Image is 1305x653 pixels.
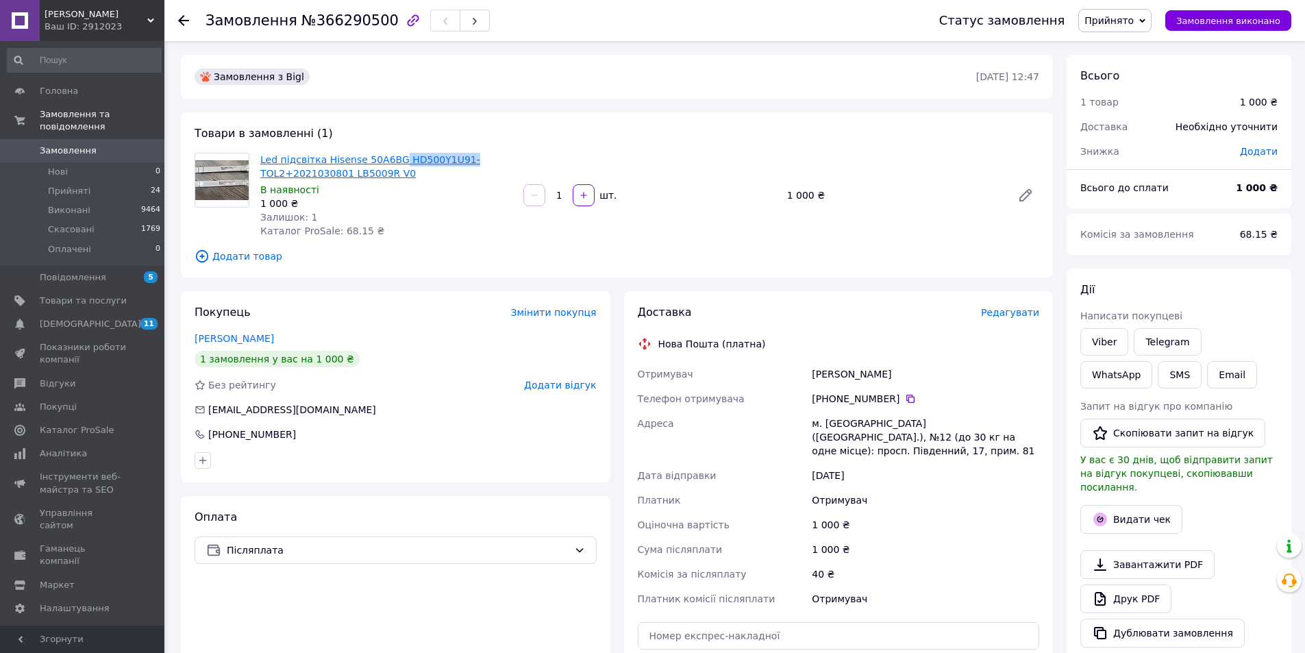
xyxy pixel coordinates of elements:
span: Налаштування [40,602,110,615]
span: Управління сайтом [40,507,127,532]
span: Написати покупцеві [1080,310,1182,321]
a: Led підсвітка Hisense 50A6BG HD500Y1U91-TOL2+2021030801 LB5009R V0 [260,154,480,179]
span: Змінити покупця [511,307,597,318]
span: Дії [1080,283,1095,296]
span: Комісія за замовлення [1080,229,1194,240]
button: Скопіювати запит на відгук [1080,419,1265,447]
span: Виконані [48,204,90,217]
button: Email [1207,361,1257,389]
span: Запит на відгук про компанію [1080,401,1232,412]
span: Оплачені [48,243,91,256]
span: 68.15 ₴ [1240,229,1278,240]
span: Платник комісії післяплати [638,593,775,604]
span: Всього [1080,69,1119,82]
span: Без рейтингу [208,380,276,391]
div: 1 000 ₴ [1240,95,1278,109]
span: Редагувати [981,307,1039,318]
button: Дублювати замовлення [1080,619,1245,648]
span: Післяплата [227,543,569,558]
span: Замовлення виконано [1176,16,1280,26]
span: Доставка [638,306,692,319]
button: Видати чек [1080,505,1182,534]
span: Замовлення [40,145,97,157]
span: Залишок: 1 [260,212,318,223]
div: 1 000 ₴ [809,537,1042,562]
div: [PERSON_NAME] [809,362,1042,386]
span: 0 [156,166,160,178]
span: Покупці [40,401,77,413]
span: Маркет [40,579,75,591]
div: Необхідно уточнити [1167,112,1286,142]
div: [PHONE_NUMBER] [812,392,1039,406]
span: 5 [144,271,158,283]
span: Адреса [638,418,674,429]
span: Знижка [1080,146,1119,157]
span: Аналітика [40,447,87,460]
button: Замовлення виконано [1165,10,1291,31]
div: 1 000 ₴ [782,186,1006,205]
span: 9464 [141,204,160,217]
span: Додати товар [195,249,1039,264]
span: 0 [156,243,160,256]
span: Сума післяплати [638,544,723,555]
div: 1 000 ₴ [260,197,512,210]
span: Скасовані [48,223,95,236]
div: Отримувач [809,488,1042,513]
div: 1 000 ₴ [809,513,1042,537]
span: Інструменти веб-майстра та SEO [40,471,127,495]
span: МАКСік Сервіс [45,8,147,21]
span: В наявності [260,184,319,195]
span: Замовлення [206,12,297,29]
span: Каталог ProSale [40,424,114,436]
div: 40 ₴ [809,562,1042,587]
span: Покупець [195,306,251,319]
div: шт. [596,188,618,202]
span: 11 [140,318,158,330]
div: Повернутися назад [178,14,189,27]
input: Пошук [7,48,162,73]
a: WhatsApp [1080,361,1152,389]
span: Замовлення та повідомлення [40,108,164,133]
span: 24 [151,185,160,197]
a: Viber [1080,328,1128,356]
span: Дата відправки [638,470,717,481]
b: 1 000 ₴ [1236,182,1278,193]
span: Відгуки [40,378,75,390]
span: Головна [40,85,78,97]
span: Доставка [1080,121,1128,132]
span: Всього до сплати [1080,182,1169,193]
span: Додати [1240,146,1278,157]
span: Показники роботи компанії [40,341,127,366]
span: [DEMOGRAPHIC_DATA] [40,318,141,330]
div: Замовлення з Bigl [195,69,310,85]
div: Ваш ID: 2912023 [45,21,164,33]
span: Прийняті [48,185,90,197]
span: 1769 [141,223,160,236]
a: [PERSON_NAME] [195,333,274,344]
img: Led підсвітка Hisense 50A6BG HD500Y1U91-TOL2+2021030801 LB5009R V0 [195,160,249,201]
span: Нові [48,166,68,178]
span: Оціночна вартість [638,519,730,530]
div: [PHONE_NUMBER] [207,428,297,441]
span: №366290500 [301,12,399,29]
span: Товари в замовленні (1) [195,127,333,140]
a: Завантажити PDF [1080,550,1215,579]
span: Платник [638,495,681,506]
span: Товари та послуги [40,295,127,307]
span: Гаманець компанії [40,543,127,567]
span: 1 товар [1080,97,1119,108]
a: Редагувати [1012,182,1039,209]
span: Оплата [195,510,237,523]
span: Комісія за післяплату [638,569,747,580]
span: Каталог ProSale: 68.15 ₴ [260,225,384,236]
button: SMS [1158,361,1202,389]
span: Отримувач [638,369,693,380]
span: Телефон отримувача [638,393,745,404]
span: У вас є 30 днів, щоб відправити запит на відгук покупцеві, скопіювавши посилання. [1080,454,1273,493]
div: м. [GEOGRAPHIC_DATA] ([GEOGRAPHIC_DATA].), №12 (до 30 кг на одне місце): просп. Південний, 17, пр... [809,411,1042,463]
div: 1 замовлення у вас на 1 000 ₴ [195,351,360,367]
div: Нова Пошта (платна) [655,337,769,351]
span: Повідомлення [40,271,106,284]
div: Статус замовлення [939,14,1065,27]
a: Telegram [1134,328,1201,356]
